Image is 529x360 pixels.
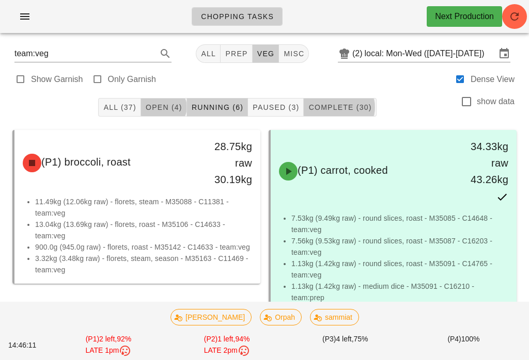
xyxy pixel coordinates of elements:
span: [PERSON_NAME] [177,309,245,325]
label: show data [477,96,515,107]
button: prep [221,44,252,63]
span: All (37) [103,103,136,111]
div: LATE 1pm [51,345,165,357]
div: 34.33kg raw 43.26kg [460,138,508,188]
li: 1.13kg (1.42kg raw) - medium dice - M35091 - C16210 - team:prep [291,281,508,303]
div: 28.75kg raw 30.19kg [204,138,252,188]
span: prep [225,50,247,58]
span: All [200,50,216,58]
div: (2) [352,48,365,59]
button: Open (4) [141,98,187,117]
button: All [196,44,221,63]
div: Next Production [435,10,494,23]
button: Complete (30) [304,98,376,117]
li: 7.53kg (9.49kg raw) - round slices, roast - M35085 - C14648 - team:veg [291,212,508,235]
span: Orpah [267,309,295,325]
li: 11.49kg (12.06kg raw) - florets, steam - M35088 - C11381 - team:veg [35,196,252,219]
button: Paused (3) [248,98,304,117]
li: 3.32kg (3.48kg raw) - florets, steam, season - M35163 - C11469 - team:veg [35,253,252,275]
span: (P1) broccoli, roast [41,156,131,168]
div: (P2) 94% [168,332,286,359]
span: 4 left, [336,335,353,343]
span: sammiat [317,309,352,325]
div: (P3) 75% [286,332,404,359]
span: Open (4) [145,103,182,111]
button: misc [279,44,309,63]
div: (P4) 100% [404,332,523,359]
label: Dense View [471,74,515,85]
li: 7.56kg (9.53kg raw) - round slices, roast - M35087 - C16203 - team:veg [291,235,508,258]
li: 13.04kg (13.69kg raw) - florets, roast - M35106 - C14633 - team:veg [35,219,252,241]
button: All (37) [98,98,141,117]
span: misc [283,50,304,58]
span: 1 left, [217,335,235,343]
span: Running (6) [191,103,243,111]
label: Show Garnish [31,74,83,85]
span: veg [257,50,275,58]
span: Chopping Tasks [200,12,274,21]
button: Running (6) [187,98,248,117]
label: Only Garnish [108,74,156,85]
div: 14:46:11 [6,338,49,353]
span: (P1) carrot, cooked [298,165,388,176]
div: (P1) 92% [49,332,167,359]
li: 900.0g (945.0g raw) - florets, roast - M35142 - C14633 - team:veg [35,241,252,253]
li: 1.13kg (1.42kg raw) - round slices, roast - M35091 - C14765 - team:veg [291,258,508,281]
button: veg [253,44,279,63]
span: 2 left, [99,335,117,343]
div: LATE 2pm [170,345,284,357]
span: Complete (30) [308,103,371,111]
a: Chopping Tasks [192,7,283,26]
span: Paused (3) [252,103,299,111]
